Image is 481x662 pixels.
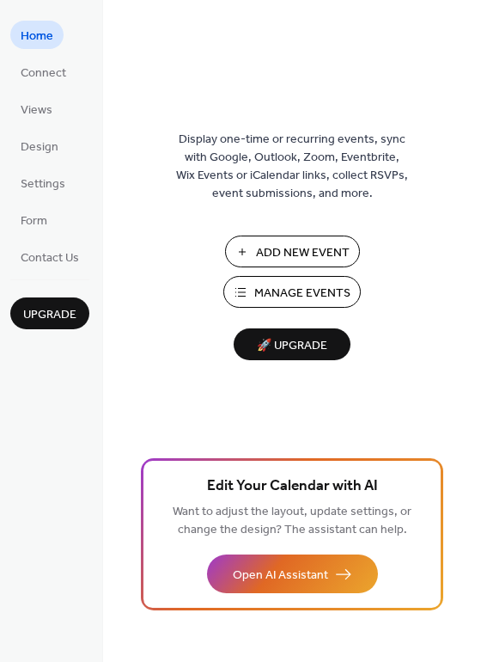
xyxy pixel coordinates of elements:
[10,21,64,49] a: Home
[223,276,361,308] button: Manage Events
[10,132,69,160] a: Design
[21,28,53,46] span: Home
[225,236,360,267] button: Add New Event
[176,131,408,203] span: Display one-time or recurring events, sync with Google, Outlook, Zoom, Eventbrite, Wix Events or ...
[207,555,378,593] button: Open AI Assistant
[10,242,89,271] a: Contact Us
[10,95,63,123] a: Views
[173,500,411,542] span: Want to adjust the layout, update settings, or change the design? The assistant can help.
[21,138,58,156] span: Design
[10,169,76,197] a: Settings
[233,567,328,585] span: Open AI Assistant
[21,64,66,83] span: Connect
[23,306,76,324] span: Upgrade
[21,249,79,267] span: Contact Us
[256,244,350,262] span: Add New Event
[21,175,65,193] span: Settings
[244,334,340,358] span: 🚀 Upgrade
[10,297,89,329] button: Upgrade
[254,285,350,303] span: Manage Events
[207,475,378,499] span: Edit Your Calendar with AI
[10,205,58,234] a: Form
[21,101,52,120] span: Views
[10,58,76,86] a: Connect
[21,212,47,230] span: Form
[234,328,350,360] button: 🚀 Upgrade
